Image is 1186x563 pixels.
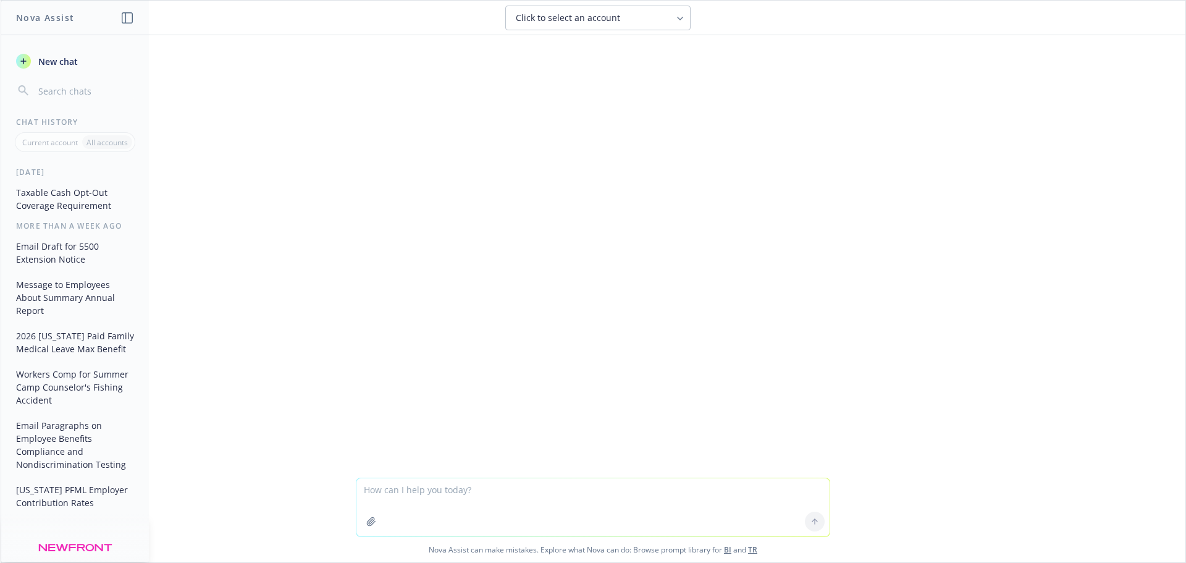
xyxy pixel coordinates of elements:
[516,12,620,24] span: Click to select an account
[86,137,128,148] p: All accounts
[1,221,149,231] div: More than a week ago
[11,415,139,475] button: Email Paragraphs on Employee Benefits Compliance and Nondiscrimination Testing
[11,274,139,321] button: Message to Employees About Summary Annual Report
[505,6,691,30] button: Click to select an account
[36,55,78,68] span: New chat
[22,137,78,148] p: Current account
[6,537,1180,562] span: Nova Assist can make mistakes. Explore what Nova can do: Browse prompt library for and
[11,236,139,269] button: Email Draft for 5500 Extension Notice
[11,364,139,410] button: Workers Comp for Summer Camp Counselor's Fishing Accident
[36,82,134,99] input: Search chats
[1,167,149,177] div: [DATE]
[11,182,139,216] button: Taxable Cash Opt-Out Coverage Requirement
[724,544,731,555] a: BI
[11,326,139,359] button: 2026 [US_STATE] Paid Family Medical Leave Max Benefit
[11,480,139,513] button: [US_STATE] PFML Employer Contribution Rates
[748,544,757,555] a: TR
[16,11,74,24] h1: Nova Assist
[11,50,139,72] button: New chat
[1,117,149,127] div: Chat History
